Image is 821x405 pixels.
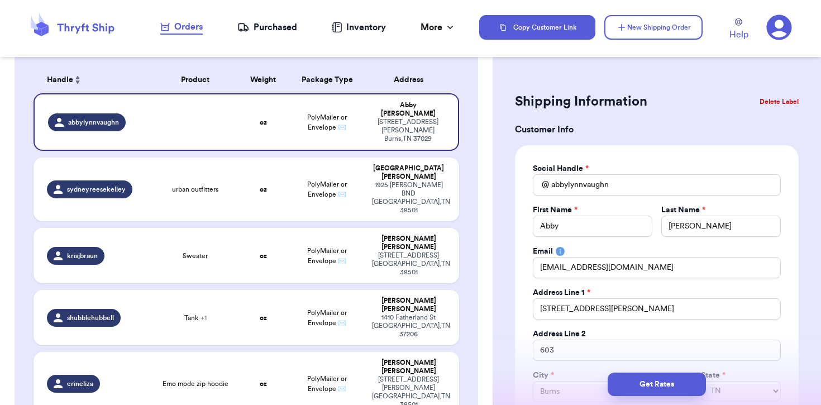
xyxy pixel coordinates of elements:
span: erineliza [67,379,93,388]
span: urban outfitters [172,185,218,194]
h3: Customer Info [515,123,799,136]
div: [GEOGRAPHIC_DATA] [PERSON_NAME] [372,164,445,181]
span: Handle [47,74,73,86]
th: Package Type [289,66,365,93]
th: Product [153,66,238,93]
span: PolyMailer or Envelope ✉️ [307,181,347,198]
span: Emo mode zip hoodie [163,379,228,388]
button: New Shipping Order [604,15,703,40]
span: PolyMailer or Envelope ✉️ [307,309,347,326]
button: Sort ascending [73,73,82,87]
span: Sweater [183,251,208,260]
span: PolyMailer or Envelope ✉️ [307,375,347,392]
a: Purchased [237,21,297,34]
div: [PERSON_NAME] [PERSON_NAME] [372,359,445,375]
div: [PERSON_NAME] [PERSON_NAME] [372,235,445,251]
th: Address [365,66,459,93]
div: Abby [PERSON_NAME] [372,101,444,118]
div: [STREET_ADDRESS] [GEOGRAPHIC_DATA] , TN 38501 [372,251,445,277]
div: [STREET_ADDRESS][PERSON_NAME] Burns , TN 37029 [372,118,444,143]
span: + 1 [201,315,207,321]
button: Get Rates [608,373,706,396]
th: Weight [238,66,289,93]
span: sydneyreesekelley [67,185,126,194]
a: Help [729,18,748,41]
span: shubblehubbell [67,313,114,322]
div: Orders [160,20,203,34]
span: Tank [184,313,207,322]
div: 1410 Fatherland St [GEOGRAPHIC_DATA] , TN 37206 [372,313,445,339]
div: [PERSON_NAME] [PERSON_NAME] [372,297,445,313]
span: krisjbraun [67,251,98,260]
label: Email [533,246,553,257]
label: Last Name [661,204,705,216]
strong: oz [260,119,267,126]
label: First Name [533,204,577,216]
span: Help [729,28,748,41]
h2: Shipping Information [515,93,647,111]
strong: oz [260,186,267,193]
label: Address Line 1 [533,287,590,298]
span: PolyMailer or Envelope ✉️ [307,114,347,131]
span: PolyMailer or Envelope ✉️ [307,247,347,264]
label: Social Handle [533,163,589,174]
button: Copy Customer Link [479,15,595,40]
span: abbylynnvaughn [68,118,119,127]
a: Orders [160,20,203,35]
div: @ [533,174,549,196]
button: Delete Label [755,89,803,114]
div: More [421,21,456,34]
strong: oz [260,380,267,387]
strong: oz [260,252,267,259]
label: Address Line 2 [533,328,586,340]
div: 1925 [PERSON_NAME] BND [GEOGRAPHIC_DATA] , TN 38501 [372,181,445,215]
a: Inventory [332,21,386,34]
strong: oz [260,315,267,321]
